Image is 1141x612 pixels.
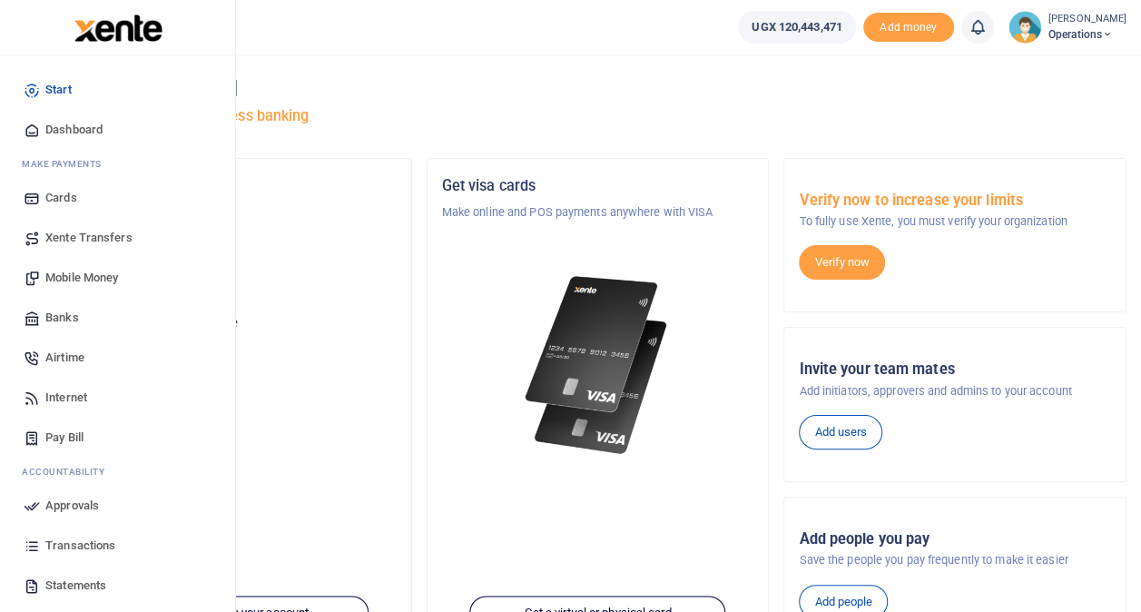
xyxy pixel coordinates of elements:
a: Approvals [15,486,221,526]
h5: Get visa cards [442,177,754,195]
p: Operations [84,274,397,292]
span: Approvals [45,497,99,515]
p: Your current account balance [84,314,397,332]
p: To fully use Xente, you must verify your organization [799,212,1111,231]
h5: Verify now to increase your limits [799,192,1111,210]
h5: Account [84,247,397,265]
a: Start [15,70,221,110]
a: Pay Bill [15,418,221,458]
h5: UGX 120,443,471 [84,337,397,355]
a: Airtime [15,338,221,378]
span: Operations [1048,26,1126,43]
p: Add initiators, approvers and admins to your account [799,382,1111,400]
a: Add money [863,19,954,33]
li: Toup your wallet [863,13,954,43]
span: ake Payments [31,157,102,171]
span: Banks [45,309,79,327]
a: profile-user [PERSON_NAME] Operations [1008,11,1126,44]
span: countability [35,465,104,479]
span: Mobile Money [45,269,118,287]
li: Ac [15,458,221,486]
a: Statements [15,566,221,606]
span: Transactions [45,537,115,555]
p: Make online and POS payments anywhere with VISA [442,203,754,222]
a: Internet [15,378,221,418]
a: Cards [15,178,221,218]
span: Add money [863,13,954,43]
p: THET [84,203,397,222]
img: logo-large [74,15,162,42]
a: Xente Transfers [15,218,221,258]
a: Dashboard [15,110,221,150]
small: [PERSON_NAME] [1048,12,1126,27]
h5: Add people you pay [799,530,1111,548]
a: logo-small logo-large logo-large [73,20,162,34]
h5: Welcome to better business banking [69,107,1126,125]
a: Add users [799,415,882,449]
span: Internet [45,389,87,407]
span: Xente Transfers [45,229,133,247]
li: M [15,150,221,178]
a: Verify now [799,245,885,280]
a: Mobile Money [15,258,221,298]
span: UGX 120,443,471 [752,18,842,36]
a: UGX 120,443,471 [738,11,856,44]
img: xente-_physical_cards.png [520,265,676,466]
span: Pay Bill [45,429,84,447]
a: Transactions [15,526,221,566]
h5: Invite your team mates [799,360,1111,379]
a: Banks [15,298,221,338]
span: Start [45,81,72,99]
span: Statements [45,577,106,595]
h5: Organization [84,177,397,195]
p: Save the people you pay frequently to make it easier [799,551,1111,569]
li: Wallet ballance [731,11,863,44]
span: Cards [45,189,77,207]
img: profile-user [1008,11,1041,44]
span: Airtime [45,349,84,367]
h4: Hello [PERSON_NAME] [69,78,1126,98]
span: Dashboard [45,121,103,139]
